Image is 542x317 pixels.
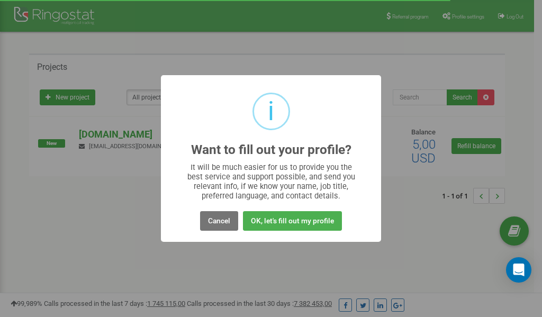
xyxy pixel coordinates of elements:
[243,211,342,231] button: OK, let's fill out my profile
[191,143,351,157] h2: Want to fill out your profile?
[200,211,238,231] button: Cancel
[268,94,274,129] div: i
[506,257,531,283] div: Open Intercom Messenger
[182,162,360,201] div: It will be much easier for us to provide you the best service and support possible, and send you ...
